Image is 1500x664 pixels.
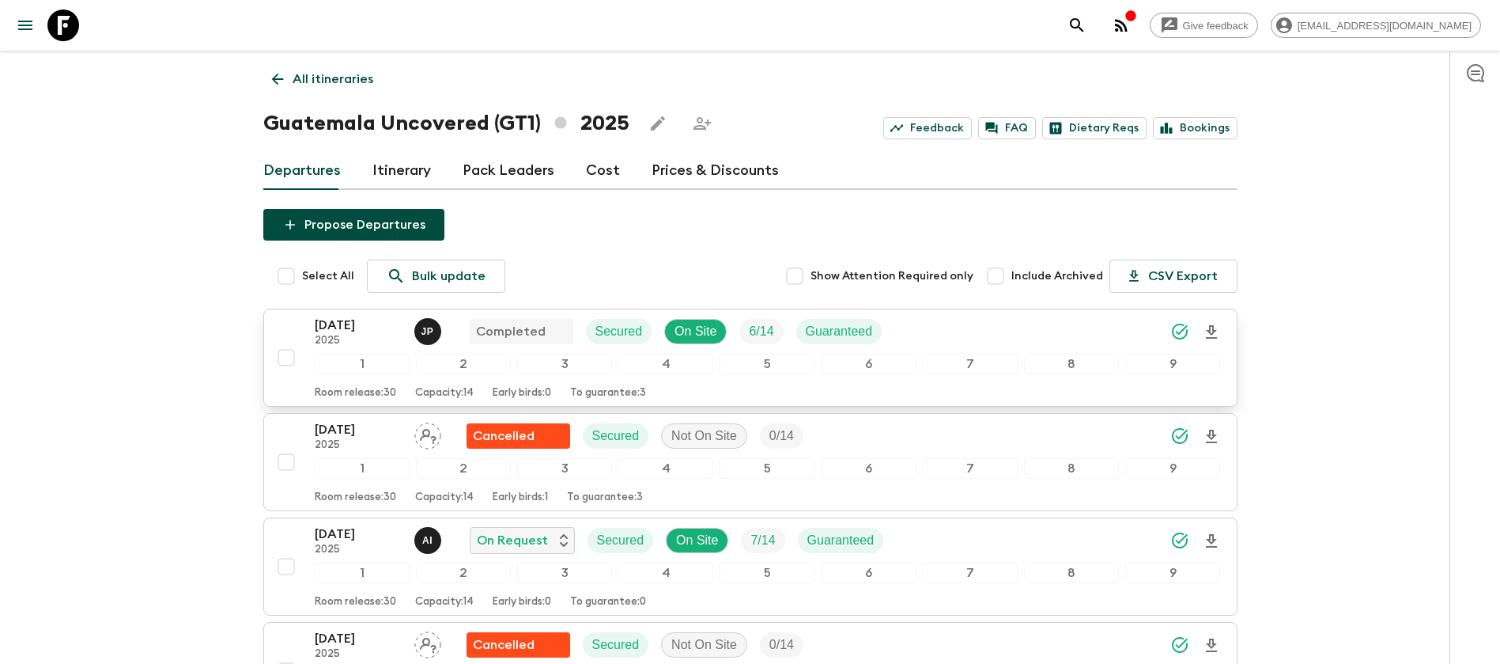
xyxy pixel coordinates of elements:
div: Trip Fill [760,632,803,658]
button: Edit this itinerary [642,108,674,139]
a: Bookings [1153,117,1237,139]
p: Secured [597,531,644,550]
div: 6 [822,458,916,479]
p: Secured [592,636,640,655]
p: 6 / 14 [749,322,773,341]
div: Secured [588,528,654,553]
div: 2 [416,563,511,583]
p: [DATE] [315,316,402,335]
div: 3 [517,458,612,479]
button: Propose Departures [263,209,444,241]
p: Capacity: 14 [415,491,474,504]
svg: Synced Successfully [1170,531,1189,550]
div: Secured [586,319,652,344]
span: Assign pack leader [414,636,441,649]
span: Show Attention Required only [810,268,973,284]
div: Trip Fill [741,528,784,553]
p: On Site [676,531,718,550]
p: Not On Site [671,427,737,446]
p: Guaranteed [807,531,875,550]
span: Share this itinerary [686,108,718,139]
a: Itinerary [372,152,431,190]
div: Secured [583,423,649,449]
div: Not On Site [661,632,747,658]
svg: Download Onboarding [1202,636,1221,655]
div: 4 [618,354,713,374]
div: 8 [1024,458,1119,479]
p: Early birds: 0 [493,596,551,609]
p: 2025 [315,648,402,661]
a: Dietary Reqs [1042,117,1147,139]
button: [DATE]2025Assign pack leaderFlash Pack cancellationSecuredNot On SiteTrip Fill123456789Room relea... [263,413,1237,511]
p: 2025 [315,439,402,452]
div: 4 [618,563,713,583]
p: To guarantee: 3 [567,491,643,504]
p: Room release: 30 [315,596,396,609]
div: On Site [664,319,727,344]
a: Departures [263,152,341,190]
div: 7 [923,563,1018,583]
p: On Request [477,531,548,550]
span: [EMAIL_ADDRESS][DOMAIN_NAME] [1289,20,1480,32]
p: Cancelled [473,636,535,655]
a: Cost [586,152,620,190]
p: [DATE] [315,525,402,544]
button: menu [9,9,41,41]
button: CSV Export [1109,260,1237,293]
p: Secured [595,322,643,341]
p: Guaranteed [806,322,873,341]
button: [DATE]2025Julio PosadasCompletedSecuredOn SiteTrip FillGuaranteed123456789Room release:30Capacity... [263,309,1237,407]
div: Secured [583,632,649,658]
div: 5 [720,354,814,374]
p: Capacity: 14 [415,387,474,400]
div: 8 [1024,354,1119,374]
a: Prices & Discounts [652,152,779,190]
button: [DATE]2025Alvaro IxtetelaOn RequestSecuredOn SiteTrip FillGuaranteed123456789Room release:30Capac... [263,518,1237,616]
div: 2 [416,458,511,479]
div: 9 [1125,354,1220,374]
p: [DATE] [315,420,402,439]
p: A I [422,534,433,547]
p: Cancelled [473,427,535,446]
div: 4 [618,458,713,479]
div: 9 [1125,458,1220,479]
p: [DATE] [315,629,402,648]
a: Bulk update [367,260,505,293]
p: To guarantee: 0 [570,596,646,609]
span: Include Archived [1011,268,1103,284]
p: Secured [592,427,640,446]
div: 1 [315,354,410,374]
svg: Synced Successfully [1170,427,1189,446]
svg: Download Onboarding [1202,532,1221,551]
div: 5 [720,563,814,583]
div: 9 [1125,563,1220,583]
a: All itineraries [263,63,382,95]
h1: Guatemala Uncovered (GT1) 2025 [263,108,629,139]
div: 3 [517,563,612,583]
p: 7 / 14 [750,531,775,550]
div: 3 [517,354,612,374]
div: Flash Pack cancellation [467,632,570,658]
button: search adventures [1061,9,1093,41]
div: 2 [416,354,511,374]
div: 6 [822,563,916,583]
svg: Synced Successfully [1170,322,1189,341]
p: All itineraries [293,70,373,89]
div: 5 [720,458,814,479]
div: Flash Pack cancellation [467,423,570,449]
svg: Synced Successfully [1170,636,1189,655]
div: 7 [923,458,1018,479]
div: 8 [1024,563,1119,583]
span: Julio Posadas [414,323,444,336]
p: To guarantee: 3 [570,387,646,400]
span: Select All [302,268,354,284]
p: On Site [674,322,716,341]
p: Not On Site [671,636,737,655]
span: Assign pack leader [414,427,441,440]
span: Give feedback [1174,20,1257,32]
p: 2025 [315,544,402,556]
p: Room release: 30 [315,491,396,504]
div: Trip Fill [739,319,783,344]
p: 2025 [315,335,402,347]
div: On Site [666,528,728,553]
